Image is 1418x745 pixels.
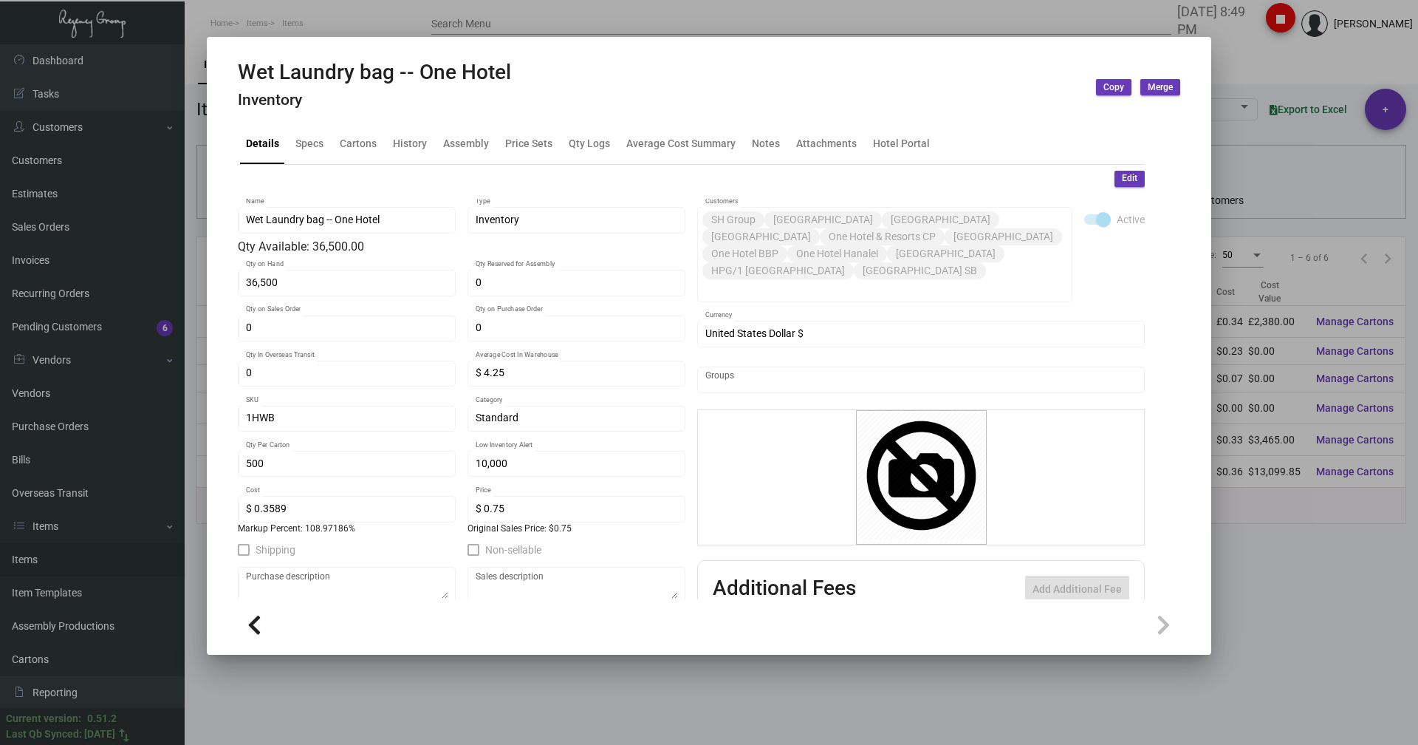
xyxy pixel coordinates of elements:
[246,136,279,152] div: Details
[6,727,115,742] div: Last Qb Synced: [DATE]
[6,711,81,727] div: Current version:
[854,262,986,279] mat-chip: [GEOGRAPHIC_DATA] SB
[702,228,820,245] mat-chip: [GEOGRAPHIC_DATA]
[1025,576,1129,602] button: Add Additional Fee
[1032,583,1122,595] span: Add Additional Fee
[702,211,764,228] mat-chip: SH Group
[87,711,117,727] div: 0.51.2
[820,228,945,245] mat-chip: One Hotel & Resorts CP
[295,136,323,152] div: Specs
[238,91,511,109] h4: Inventory
[238,60,511,85] h2: Wet Laundry bag -- One Hotel
[1140,79,1180,95] button: Merge
[705,374,1137,386] input: Add new..
[1103,81,1124,94] span: Copy
[1122,172,1137,185] span: Edit
[1148,81,1173,94] span: Merge
[702,262,854,279] mat-chip: HPG/1 [GEOGRAPHIC_DATA]
[1096,79,1131,95] button: Copy
[256,541,295,559] span: Shipping
[569,136,610,152] div: Qty Logs
[882,211,999,228] mat-chip: [GEOGRAPHIC_DATA]
[1114,171,1145,187] button: Edit
[443,136,489,152] div: Assembly
[393,136,427,152] div: History
[485,541,541,559] span: Non-sellable
[705,282,1065,294] input: Add new..
[887,245,1004,262] mat-chip: [GEOGRAPHIC_DATA]
[752,136,780,152] div: Notes
[787,245,887,262] mat-chip: One Hotel Hanalei
[626,136,736,152] div: Average Cost Summary
[873,136,930,152] div: Hotel Portal
[764,211,882,228] mat-chip: [GEOGRAPHIC_DATA]
[796,136,857,152] div: Attachments
[505,136,552,152] div: Price Sets
[713,576,856,602] h2: Additional Fees
[1117,211,1145,228] span: Active
[340,136,377,152] div: Cartons
[702,245,787,262] mat-chip: One Hotel BBP
[238,238,685,256] div: Qty Available: 36,500.00
[945,228,1062,245] mat-chip: [GEOGRAPHIC_DATA]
